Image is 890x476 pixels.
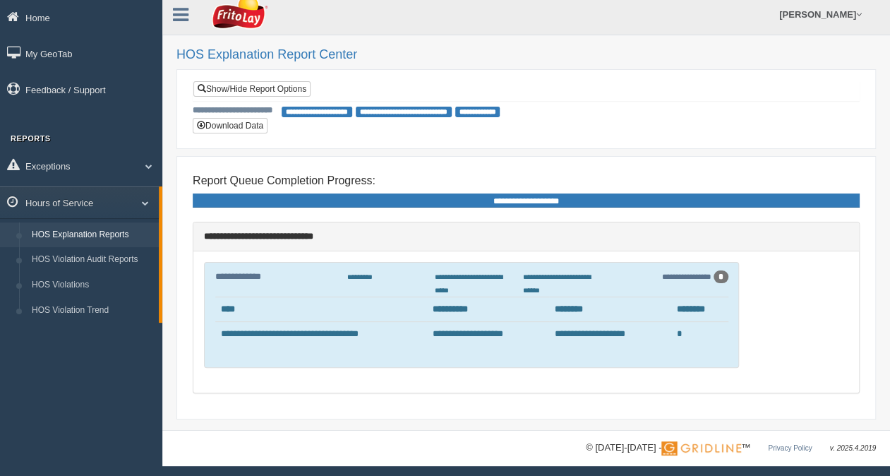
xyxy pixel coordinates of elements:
a: Show/Hide Report Options [193,81,311,97]
div: © [DATE]-[DATE] - ™ [586,441,876,456]
a: Privacy Policy [768,444,812,452]
span: v. 2025.4.2019 [830,444,876,452]
a: HOS Violation Trend [25,298,159,323]
img: Gridline [661,441,741,456]
h4: Report Queue Completion Progress: [193,174,860,187]
a: HOS Explanation Reports [25,222,159,248]
h2: HOS Explanation Report Center [176,48,876,62]
a: HOS Violation Audit Reports [25,247,159,273]
button: Download Data [193,118,267,133]
a: HOS Violations [25,273,159,298]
